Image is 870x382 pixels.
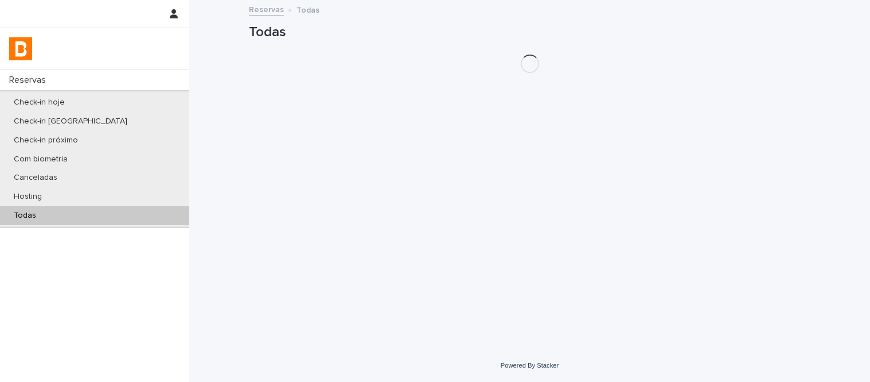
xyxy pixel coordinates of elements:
[5,155,77,164] p: Com biometria
[5,192,51,202] p: Hosting
[501,362,559,369] a: Powered By Stacker
[5,173,67,183] p: Canceladas
[5,136,87,145] p: Check-in próximo
[5,117,136,126] p: Check-in [GEOGRAPHIC_DATA]
[249,2,284,16] a: Reservas
[249,24,811,41] h1: Todas
[9,37,32,60] img: zVaNuJHRTjyIjT5M9Xd5
[5,98,74,107] p: Check-in hoje
[5,75,55,86] p: Reservas
[296,3,319,16] p: Todas
[5,211,45,221] p: Todas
